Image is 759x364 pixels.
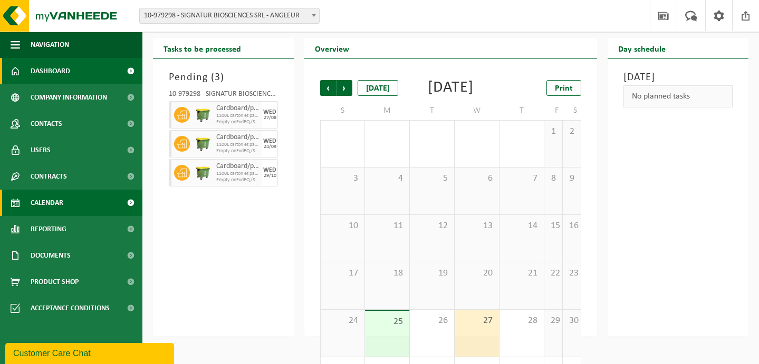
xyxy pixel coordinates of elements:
[568,315,575,327] span: 30
[195,136,211,152] img: WB-1100-HPE-GN-50
[215,72,220,83] span: 3
[410,101,455,120] td: T
[550,126,557,137] span: 1
[216,162,260,171] span: Cardboard/paper, loose (companies)
[358,80,398,96] div: [DATE]
[370,173,404,184] span: 4
[460,173,494,184] span: 6
[216,119,260,125] span: Empty onFxdFQ/SCOT (incl Tpt, Trtmt) - COMP
[139,8,320,24] span: 10-979298 - SIGNATUR BIOSCIENCES SRL - ANGLEUR
[546,80,581,96] a: Print
[623,70,733,85] h3: [DATE]
[326,315,359,327] span: 24
[455,101,499,120] td: W
[326,220,359,232] span: 10
[326,173,359,184] span: 3
[31,111,62,137] span: Contacts
[263,109,276,115] div: WED
[415,315,449,327] span: 26
[195,107,211,123] img: WB-1100-HPE-GN-50
[153,38,252,58] h2: Tasks to be processed
[216,171,260,177] span: 1100L carton et papier, non-conditionné (industriel)
[264,144,276,150] div: 24/09
[505,268,539,279] span: 21
[5,341,176,364] iframe: chat widget
[568,268,575,279] span: 23
[550,173,557,184] span: 8
[365,101,410,120] td: M
[550,220,557,232] span: 15
[304,38,360,58] h2: Overview
[505,315,539,327] span: 28
[31,295,110,321] span: Acceptance conditions
[623,85,733,107] div: No planned tasks
[320,101,365,120] td: S
[216,113,260,119] span: 1100L carton et papier, non-conditionné (industriel)
[264,173,276,179] div: 29/10
[320,80,336,96] span: Previous
[337,80,352,96] span: Next
[555,84,573,93] span: Print
[216,177,260,183] span: Empty onFxdFQ/SCOT (incl Tpt, Trtmt) - COMP
[499,101,544,120] td: T
[428,80,474,96] div: [DATE]
[31,190,63,216] span: Calendar
[31,32,69,58] span: Navigation
[460,220,494,232] span: 13
[550,315,557,327] span: 29
[326,268,359,279] span: 17
[568,220,575,232] span: 16
[140,8,319,23] span: 10-979298 - SIGNATUR BIOSCIENCES SRL - ANGLEUR
[370,220,404,232] span: 11
[563,101,581,120] td: S
[505,220,539,232] span: 14
[264,115,276,121] div: 27/08
[31,163,67,190] span: Contracts
[568,126,575,137] span: 2
[31,216,66,242] span: Reporting
[216,148,260,154] span: Empty onFxdFQ/SCOT (incl Tpt, Trtmt) - COMP
[169,70,278,85] h3: Pending ( )
[216,104,260,113] span: Cardboard/paper, loose (companies)
[263,138,276,144] div: WED
[216,142,260,148] span: 1100L carton et papier, non-conditionné (industriel)
[31,242,71,269] span: Documents
[608,38,676,58] h2: Day schedule
[505,173,539,184] span: 7
[31,137,51,163] span: Users
[460,315,494,327] span: 27
[370,268,404,279] span: 18
[31,58,70,84] span: Dashboard
[31,269,79,295] span: Product Shop
[550,268,557,279] span: 22
[415,173,449,184] span: 5
[370,316,404,328] span: 25
[169,91,278,101] div: 10-979298 - SIGNATUR BIOSCIENCES SRL - ANGLEUR
[568,173,575,184] span: 9
[216,133,260,142] span: Cardboard/paper, loose (companies)
[544,101,563,120] td: F
[263,167,276,173] div: WED
[31,84,107,111] span: Company information
[195,165,211,181] img: WB-1100-HPE-GN-50
[415,220,449,232] span: 12
[415,268,449,279] span: 19
[460,268,494,279] span: 20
